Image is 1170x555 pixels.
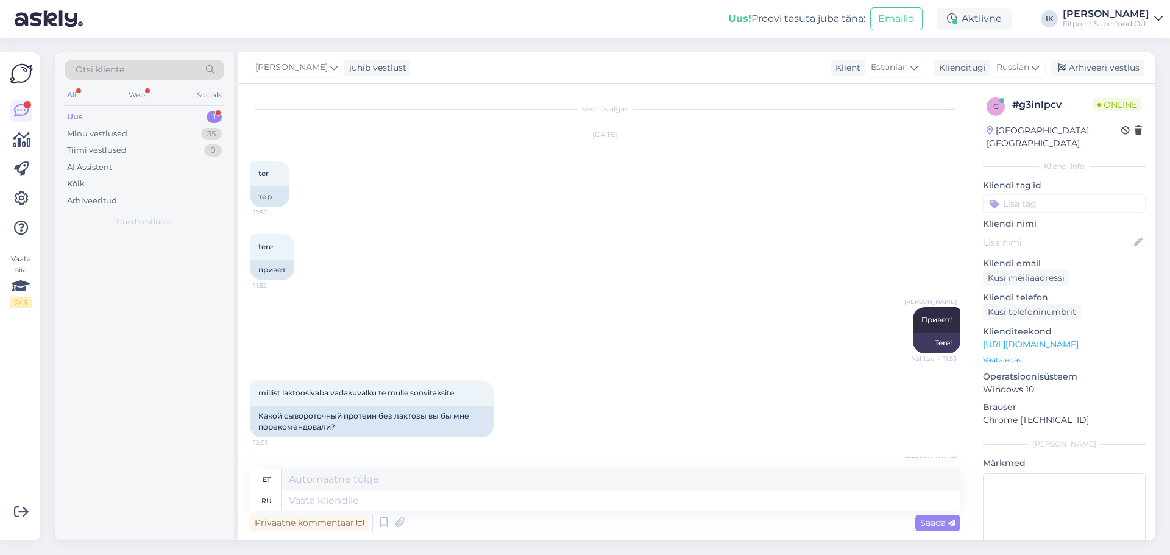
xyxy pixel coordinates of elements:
div: привет [250,260,294,280]
div: тер [250,186,289,207]
div: Tere! [913,333,960,353]
p: Kliendi tag'id [983,179,1146,192]
div: [PERSON_NAME] [983,439,1146,450]
div: Fitpoint Superfood OÜ [1063,19,1149,29]
div: juhib vestlust [344,62,406,74]
div: Kõik [67,178,85,190]
div: [PERSON_NAME] [1063,9,1149,19]
span: [PERSON_NAME] [255,61,328,74]
div: Privaatne kommentaar [250,515,369,531]
div: et [263,469,271,490]
div: ru [261,490,272,511]
div: # g3inlpcv [1012,97,1093,112]
span: 11:52 [253,281,299,290]
span: Nähtud ✓ 11:53 [911,354,957,363]
div: Uus [67,111,83,123]
p: Vaata edasi ... [983,355,1146,366]
b: Uus! [728,13,751,24]
p: Brauser [983,401,1146,414]
a: [PERSON_NAME]Fitpoint Superfood OÜ [1063,9,1163,29]
span: 11:52 [253,208,299,217]
div: Какой сывороточный протеин без лактозы вы бы мне порекомендовали? [250,406,494,437]
a: [URL][DOMAIN_NAME] [983,339,1079,350]
span: Otsi kliente [76,63,124,76]
p: Operatsioonisüsteem [983,370,1146,383]
div: 35 [201,128,222,140]
img: Askly Logo [10,62,33,85]
span: Estonian [871,61,908,74]
div: Kliendi info [983,161,1146,172]
p: Kliendi nimi [983,217,1146,230]
div: Küsi telefoninumbrit [983,304,1081,320]
div: Vaata siia [10,253,32,308]
span: ter [258,169,269,178]
div: Klienditugi [934,62,986,74]
div: 2 / 3 [10,297,32,308]
div: Tiimi vestlused [67,144,127,157]
div: Aktiivne [937,8,1012,30]
span: 12:01 [253,438,299,447]
p: Klienditeekond [983,325,1146,338]
div: Arhiveeritud [67,195,117,207]
div: Klient [831,62,860,74]
div: Socials [194,87,224,103]
span: Russian [996,61,1029,74]
span: Привет! [921,315,952,324]
span: [PERSON_NAME] [904,297,957,306]
p: Windows 10 [983,383,1146,396]
div: Arhiveeri vestlus [1051,60,1144,76]
div: 1 [207,111,222,123]
span: g [993,102,999,111]
div: [GEOGRAPHIC_DATA], [GEOGRAPHIC_DATA] [987,124,1121,150]
div: All [65,87,79,103]
div: Minu vestlused [67,128,127,140]
div: Küsi meiliaadressi [983,270,1069,286]
button: Emailid [870,7,923,30]
p: Chrome [TECHNICAL_ID] [983,414,1146,426]
p: Kliendi telefon [983,291,1146,304]
div: Vestlus algas [250,104,960,115]
div: [DATE] [250,129,960,140]
div: IK [1041,10,1058,27]
div: Web [126,87,147,103]
span: tere [258,242,273,251]
span: Online [1093,98,1142,111]
div: Proovi tasuta juba täna: [728,12,865,26]
span: [PERSON_NAME] [904,454,957,464]
p: Märkmed [983,457,1146,470]
p: Kliendi email [983,257,1146,270]
span: Uued vestlused [116,216,173,227]
span: Saada [920,517,955,528]
input: Lisa nimi [984,236,1132,249]
div: AI Assistent [67,161,112,174]
div: 0 [204,144,222,157]
span: millist laktoosivaba vadakuvalku te mulle soovitaksite [258,388,454,397]
input: Lisa tag [983,194,1146,213]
